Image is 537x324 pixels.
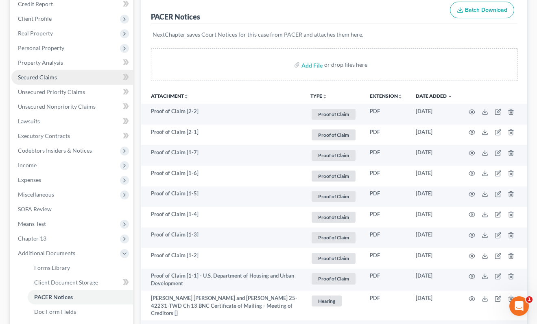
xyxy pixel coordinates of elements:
[18,132,70,139] span: Executory Contracts
[409,166,459,186] td: [DATE]
[151,93,189,99] a: Attachmentunfold_more
[11,55,133,70] a: Property Analysis
[310,94,327,99] button: TYPEunfold_more
[34,264,70,271] span: Forms Library
[18,44,64,51] span: Personal Property
[310,107,357,121] a: Proof of Claim
[141,291,304,320] td: [PERSON_NAME] [PERSON_NAME] and [PERSON_NAME] 25-42231-TWD Ch 13 BNC Certificate of Mailing - Mee...
[310,128,357,142] a: Proof of Claim
[398,94,403,99] i: unfold_more
[18,59,63,66] span: Property Analysis
[11,202,133,217] a: SOFA Review
[28,290,133,304] a: PACER Notices
[363,104,409,125] td: PDF
[141,228,304,248] td: Proof of Claim [1-3]
[141,248,304,269] td: Proof of Claim [1-2]
[310,169,357,183] a: Proof of Claim
[312,191,356,202] span: Proof of Claim
[11,129,133,143] a: Executory Contracts
[447,94,452,99] i: expand_more
[11,85,133,99] a: Unsecured Priority Claims
[28,304,133,319] a: Doc Form Fields
[310,252,357,265] a: Proof of Claim
[409,104,459,125] td: [DATE]
[312,253,356,264] span: Proof of Claim
[34,279,98,286] span: Client Document Storage
[416,93,452,99] a: Date Added expand_more
[363,291,409,320] td: PDF
[11,99,133,114] a: Unsecured Nonpriority Claims
[18,250,75,256] span: Additional Documents
[18,0,53,7] span: Credit Report
[18,235,46,242] span: Chapter 13
[409,291,459,320] td: [DATE]
[363,248,409,269] td: PDF
[312,296,342,306] span: Hearing
[409,125,459,145] td: [DATE]
[141,166,304,186] td: Proof of Claim [1-6]
[363,145,409,166] td: PDF
[363,269,409,291] td: PDF
[18,103,96,110] span: Unsecured Nonpriority Claims
[312,150,356,161] span: Proof of Claim
[18,15,52,22] span: Client Profile
[324,61,367,69] div: or drop files here
[28,261,133,275] a: Forms Library
[141,269,304,291] td: Proof of Claim [1-1] - U.S. Department of Housing and Urban Development
[141,125,304,145] td: Proof of Claim [2-1]
[18,88,85,95] span: Unsecured Priority Claims
[312,212,356,223] span: Proof of Claim
[409,248,459,269] td: [DATE]
[18,206,52,212] span: SOFA Review
[409,228,459,248] td: [DATE]
[310,231,357,244] a: Proof of Claim
[18,191,54,198] span: Miscellaneous
[18,147,92,154] span: Codebtors Insiders & Notices
[409,207,459,228] td: [DATE]
[363,166,409,186] td: PDF
[363,228,409,248] td: PDF
[409,186,459,207] td: [DATE]
[363,207,409,228] td: PDF
[509,296,529,316] iframe: Intercom live chat
[409,145,459,166] td: [DATE]
[151,12,200,22] div: PACER Notices
[310,190,357,203] a: Proof of Claim
[312,171,356,182] span: Proof of Claim
[409,269,459,291] td: [DATE]
[18,176,41,183] span: Expenses
[18,118,40,125] span: Lawsuits
[34,293,73,300] span: PACER Notices
[363,186,409,207] td: PDF
[312,109,356,120] span: Proof of Claim
[141,207,304,228] td: Proof of Claim [1-4]
[141,104,304,125] td: Proof of Claim [2-2]
[28,275,133,290] a: Client Document Storage
[450,2,514,19] button: Batch Download
[141,145,304,166] td: Proof of Claim [1-7]
[184,94,189,99] i: unfold_more
[18,162,37,169] span: Income
[322,94,327,99] i: unfold_more
[11,70,133,85] a: Secured Claims
[11,114,133,129] a: Lawsuits
[34,308,76,315] span: Doc Form Fields
[310,294,357,308] a: Hearing
[18,74,57,81] span: Secured Claims
[18,220,46,227] span: Means Test
[141,186,304,207] td: Proof of Claim [1-5]
[310,149,357,162] a: Proof of Claim
[312,129,356,140] span: Proof of Claim
[310,210,357,224] a: Proof of Claim
[312,273,356,284] span: Proof of Claim
[310,272,357,285] a: Proof of Claim
[526,296,533,303] span: 1
[153,31,516,39] p: NextChapter saves Court Notices for this case from PACER and attaches them here.
[465,7,507,13] span: Batch Download
[18,30,53,37] span: Real Property
[312,232,356,243] span: Proof of Claim
[370,93,403,99] a: Extensionunfold_more
[363,125,409,145] td: PDF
